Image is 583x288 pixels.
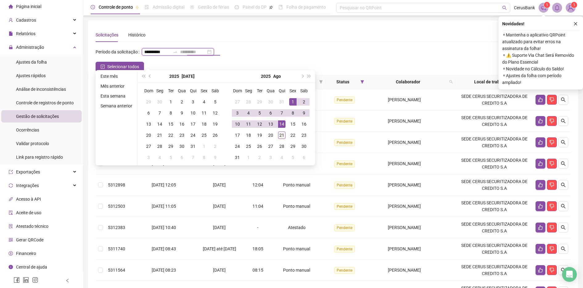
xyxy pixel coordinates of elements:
label: Período da solicitação [96,47,142,57]
td: 2025-08-09 [298,107,310,119]
span: search [448,77,454,86]
td: 2025-08-26 [254,141,265,152]
td: 2025-09-01 [243,152,254,163]
span: dislike [549,119,554,123]
td: 2025-08-21 [276,130,287,141]
div: 21 [156,131,163,139]
div: 31 [278,98,285,106]
th: Ter [254,85,265,96]
td: 2025-08-23 [298,130,310,141]
div: 25 [200,131,208,139]
div: 3 [189,98,197,106]
span: search [561,225,566,230]
div: 26 [256,143,263,150]
td: 2025-08-06 [265,107,276,119]
span: check-square [101,65,105,69]
td: 2025-07-17 [187,119,199,130]
span: export [9,170,13,174]
span: search [561,119,566,123]
td: 2025-07-13 [143,119,154,130]
td: 2025-07-15 [165,119,176,130]
span: file [9,31,13,36]
span: Status [328,78,358,85]
span: notification [541,5,546,10]
div: 30 [300,143,308,150]
td: 2025-07-11 [199,107,210,119]
th: Dom [143,85,154,96]
div: 13 [267,120,274,128]
span: qrcode [9,238,13,242]
div: 20 [145,131,152,139]
div: 22 [167,131,174,139]
span: pushpin [135,6,139,9]
div: 26 [211,131,219,139]
span: search [561,268,566,273]
td: 2025-08-12 [254,119,265,130]
span: search [561,246,566,251]
td: 2025-06-30 [154,96,165,107]
td: 2025-08-15 [287,119,298,130]
span: like [538,140,543,145]
div: 29 [167,143,174,150]
div: 3 [234,109,241,117]
span: ⚬ Ajustes da folha com período ampliado! [502,72,579,86]
td: 2025-08-31 [232,152,243,163]
button: prev-year [147,70,154,82]
td: 2025-08-20 [265,130,276,141]
span: Validar protocolo [16,141,49,146]
div: 27 [267,143,274,150]
span: like [538,204,543,209]
span: search [561,140,566,145]
td: 2025-07-27 [143,141,154,152]
div: 9 [178,109,186,117]
span: api [9,197,13,201]
span: Exportações [16,169,40,174]
td: 2025-07-31 [187,141,199,152]
div: 6 [145,109,152,117]
td: 2025-08-08 [199,152,210,163]
div: 8 [200,154,208,161]
div: 3 [145,154,152,161]
span: Gerar QRCode [16,237,43,242]
td: 2025-07-07 [154,107,165,119]
div: 29 [256,98,263,106]
span: dashboard [235,5,239,9]
button: Selecionar todos [96,62,144,72]
div: 11 [200,109,208,117]
button: super-next-year [306,70,313,82]
td: 2025-07-31 [276,96,287,107]
img: 83722 [566,3,575,12]
span: solution [9,224,13,228]
th: Sex [287,85,298,96]
span: like [538,182,543,187]
td: 2025-08-24 [232,141,243,152]
span: Ajustes rápidos [16,73,46,78]
span: swap-right [173,49,178,54]
span: book [278,5,283,9]
div: 11 [245,120,252,128]
span: like [538,225,543,230]
div: 30 [156,98,163,106]
span: Pendente [334,139,355,146]
td: 2025-06-29 [143,96,154,107]
div: 23 [300,131,308,139]
th: Sáb [210,85,221,96]
div: 14 [156,120,163,128]
span: 1 [573,3,575,7]
button: year panel [169,70,179,82]
span: search [502,6,507,10]
span: Central de ajuda [16,265,47,269]
span: dislike [549,225,554,230]
div: 18 [245,131,252,139]
td: 2025-07-18 [199,119,210,130]
span: dislike [549,161,554,166]
div: 28 [278,143,285,150]
td: 2025-08-08 [287,107,298,119]
span: search [561,204,566,209]
div: 27 [145,143,152,150]
span: Pendente [334,118,355,125]
td: 2025-07-03 [187,96,199,107]
button: next-year [299,70,306,82]
span: dislike [549,140,554,145]
th: Sex [199,85,210,96]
